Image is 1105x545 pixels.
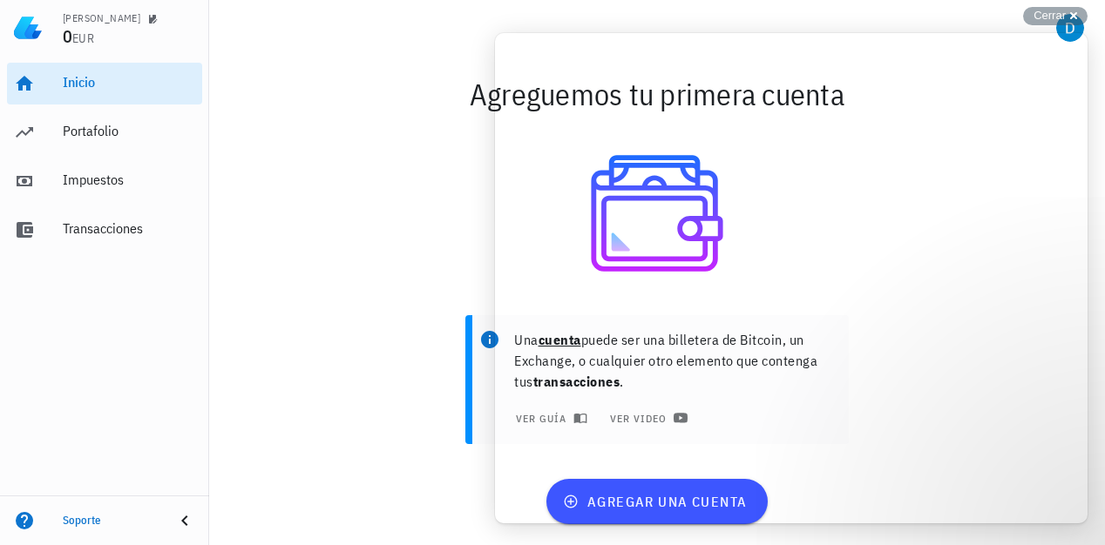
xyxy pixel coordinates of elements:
[63,123,195,139] div: Portafolio
[1023,7,1088,25] button: Cerrar
[63,220,195,237] div: Transacciones
[72,30,94,46] span: EUR
[63,514,160,528] div: Soporte
[495,33,1088,523] iframe: Help Scout Beacon - Live Chat, Contact Form, and Knowledge Base
[1034,9,1066,22] span: Cerrar
[209,66,1105,122] div: Agreguemos tu primera cuenta
[63,74,195,91] div: Inicio
[7,111,202,153] a: Portafolio
[7,63,202,104] a: Inicio
[63,11,140,25] div: [PERSON_NAME]
[7,160,202,202] a: Impuestos
[63,24,72,48] span: 0
[1056,14,1084,42] div: avatar
[63,172,195,188] div: Impuestos
[14,14,42,42] img: LedgiFi
[7,209,202,251] a: Transacciones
